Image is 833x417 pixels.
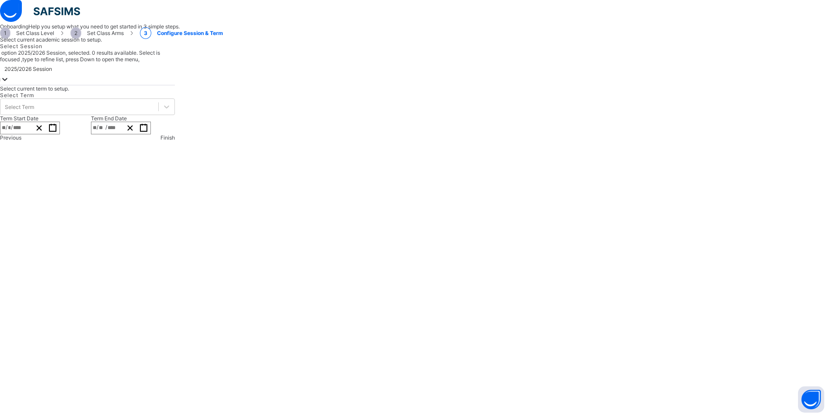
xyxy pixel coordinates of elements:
span: Finish [160,134,175,141]
span: Term End Date [91,115,127,122]
span: Help you setup what you need to get started in 3 simple steps. [28,23,180,30]
button: Open asap [798,386,824,413]
span: / [6,123,7,131]
span: / [105,123,107,131]
div: 2025/2026 Session [4,66,52,72]
span: Set Class Arms [70,30,124,36]
span: / [97,123,98,131]
span: 2 [70,27,81,39]
span: 3 [140,27,151,39]
div: Select Term [5,104,34,110]
span: Configure Session & Term [140,30,223,36]
span: / [11,123,13,131]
